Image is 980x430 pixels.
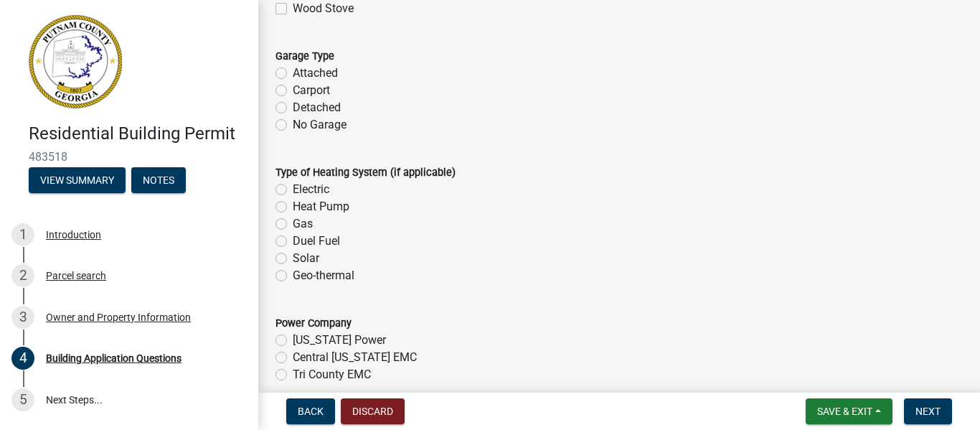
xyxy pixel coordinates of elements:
[293,366,371,383] label: Tri County EMC
[293,181,329,198] label: Electric
[11,264,34,287] div: 2
[11,347,34,370] div: 4
[293,82,330,99] label: Carport
[29,175,126,187] wm-modal-confirm: Summary
[11,306,34,329] div: 3
[275,52,334,62] label: Garage Type
[904,398,952,424] button: Next
[293,349,417,366] label: Central [US_STATE] EMC
[817,406,872,417] span: Save & Exit
[46,312,191,322] div: Owner and Property Information
[131,167,186,193] button: Notes
[11,223,34,246] div: 1
[293,65,338,82] label: Attached
[293,116,347,134] label: No Garage
[46,230,101,240] div: Introduction
[293,267,354,284] label: Geo-thermal
[46,353,182,363] div: Building Application Questions
[286,398,335,424] button: Back
[293,99,341,116] label: Detached
[293,250,319,267] label: Solar
[341,398,405,424] button: Discard
[29,167,126,193] button: View Summary
[293,198,349,215] label: Heat Pump
[11,388,34,411] div: 5
[29,15,122,108] img: Putnam County, Georgia
[293,233,340,250] label: Duel Fuel
[293,332,386,349] label: [US_STATE] Power
[46,271,106,281] div: Parcel search
[806,398,892,424] button: Save & Exit
[29,150,230,164] span: 483518
[298,406,324,417] span: Back
[915,406,941,417] span: Next
[275,168,456,178] label: Type of Heating System (if applicable)
[29,123,247,144] h4: Residential Building Permit
[131,175,186,187] wm-modal-confirm: Notes
[275,319,352,329] label: Power Company
[293,215,313,233] label: Gas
